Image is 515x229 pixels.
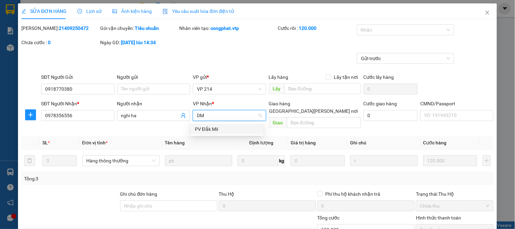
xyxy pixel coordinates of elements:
[59,25,89,31] b: 21409250472
[112,9,117,14] span: picture
[165,140,185,145] span: Tên hàng
[193,73,266,81] div: VP gửi
[269,83,284,94] span: Lấy
[287,117,361,128] input: Dọc đường
[364,74,394,80] label: Cước lấy hàng
[195,125,259,133] div: PV Đắk Mil
[485,10,490,15] span: close
[24,155,35,166] button: delete
[278,155,285,166] span: kg
[269,74,289,80] span: Lấy hàng
[42,140,48,145] span: SL
[331,73,361,81] span: Lấy tận nơi
[77,8,102,14] span: Lịch sử
[117,73,190,81] div: Người gửi
[478,3,497,22] button: Close
[323,190,383,198] span: Phí thu hộ khách nhận trả
[25,109,36,120] button: plus
[317,215,340,221] span: Tổng cước
[420,201,489,211] span: Chưa thu
[163,8,234,14] span: Yêu cầu xuất hóa đơn điện tử
[21,9,26,14] span: edit
[364,101,397,106] label: Cước giao hàng
[191,124,263,135] div: PV Đắk Mil
[48,40,51,45] b: 0
[82,140,108,145] span: Đơn vị tính
[77,9,82,14] span: clock-circle
[100,39,178,46] div: Ngày GD:
[179,24,277,32] div: Nhân viên tạo:
[416,215,461,221] label: Hình thức thanh toán
[483,155,491,166] button: plus
[21,24,99,32] div: [PERSON_NAME]:
[291,140,316,145] span: Giá trị hàng
[423,155,478,166] input: 0
[278,24,355,32] div: Cước rồi :
[364,110,418,121] input: Cước giao hàng
[165,155,233,166] input: VD: Bàn, Ghế
[420,100,493,107] div: CMND/Passport
[299,25,317,31] b: 120.000
[163,9,168,14] img: icon
[86,156,155,166] span: Hàng thông thường
[120,191,158,197] label: Ghi chú đơn hàng
[423,140,447,145] span: Cước hàng
[135,25,159,31] b: Tiêu chuẩn
[25,112,36,118] span: plus
[41,100,114,107] div: SĐT Người Nhận
[193,101,212,106] span: VP Nhận
[181,113,186,118] span: user-add
[21,39,99,46] div: Chưa cước :
[121,40,156,45] b: [DATE] lúc 14:34
[364,84,418,94] input: Cước lấy hàng
[100,24,178,32] div: Gói vận chuyển:
[120,200,218,211] input: Ghi chú đơn hàng
[284,83,361,94] input: Dọc đường
[21,8,67,14] span: SỬA ĐƠN HÀNG
[24,175,199,182] div: Tổng: 3
[117,100,190,107] div: Người nhận
[350,155,418,166] input: Ghi Chú
[210,25,239,31] b: congphat.vtp
[269,101,291,106] span: Giao hàng
[250,140,274,145] span: Định lượng
[219,191,234,197] span: Thu Hộ
[291,155,345,166] input: 0
[361,53,450,64] span: Gửi trước
[348,136,421,149] th: Ghi chú
[41,73,114,81] div: SĐT Người Gửi
[197,84,262,94] span: VP 214
[416,190,493,198] div: Trạng thái Thu Hộ
[269,117,287,128] span: Giao
[265,107,361,115] span: [GEOGRAPHIC_DATA][PERSON_NAME] nơi
[112,8,152,14] span: Ảnh kiện hàng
